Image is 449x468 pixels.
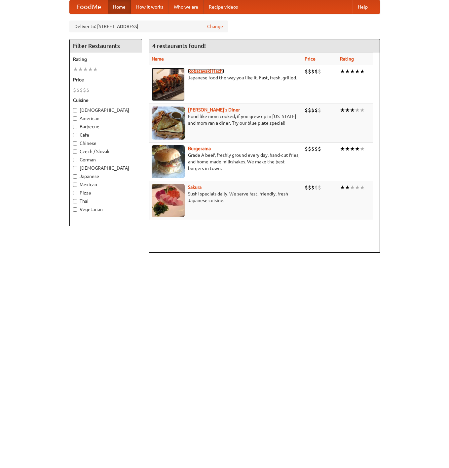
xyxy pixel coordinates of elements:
li: $ [311,184,315,191]
li: ★ [360,106,365,114]
li: ★ [350,145,355,152]
li: $ [318,68,321,75]
label: Pizza [73,190,138,196]
li: $ [315,145,318,152]
li: $ [315,68,318,75]
a: Robatayaki Hachi [188,68,224,74]
a: Who we are [168,0,204,14]
li: ★ [350,106,355,114]
a: Sakura [188,185,202,190]
label: American [73,115,138,122]
li: ★ [345,68,350,75]
label: Vegetarian [73,206,138,213]
input: Czech / Slovak [73,149,77,154]
li: ★ [355,145,360,152]
label: Cafe [73,132,138,138]
div: Deliver to: [STREET_ADDRESS] [69,21,228,32]
a: Burgerama [188,146,211,151]
li: $ [80,86,83,94]
li: ★ [355,68,360,75]
h5: Price [73,76,138,83]
label: Mexican [73,181,138,188]
li: $ [315,106,318,114]
input: Cafe [73,133,77,137]
label: Czech / Slovak [73,148,138,155]
p: Food like mom cooked, if you grew up in [US_STATE] and mom ran a diner. Try our blue plate special! [152,113,299,126]
li: ★ [83,66,88,73]
label: [DEMOGRAPHIC_DATA] [73,165,138,171]
label: [DEMOGRAPHIC_DATA] [73,107,138,113]
input: Pizza [73,191,77,195]
li: ★ [360,184,365,191]
a: Home [108,0,131,14]
h4: Filter Restaurants [70,39,142,53]
li: $ [311,106,315,114]
li: $ [86,86,90,94]
label: Thai [73,198,138,204]
li: ★ [355,106,360,114]
input: Barbecue [73,125,77,129]
label: Japanese [73,173,138,180]
input: Thai [73,199,77,203]
li: ★ [340,184,345,191]
li: ★ [350,184,355,191]
input: Japanese [73,174,77,179]
label: German [73,156,138,163]
li: ★ [93,66,98,73]
li: ★ [340,106,345,114]
li: $ [318,184,321,191]
a: [PERSON_NAME]'s Diner [188,107,240,112]
li: $ [308,106,311,114]
li: $ [311,145,315,152]
li: $ [311,68,315,75]
input: [DEMOGRAPHIC_DATA] [73,166,77,170]
a: Change [207,23,223,30]
li: ★ [360,145,365,152]
a: Recipe videos [204,0,243,14]
a: FoodMe [70,0,108,14]
img: burgerama.jpg [152,145,185,178]
li: $ [73,86,76,94]
li: $ [315,184,318,191]
li: ★ [345,184,350,191]
input: American [73,116,77,121]
p: Japanese food the way you like it. Fast, fresh, grilled. [152,74,299,81]
li: $ [76,86,80,94]
input: [DEMOGRAPHIC_DATA] [73,108,77,112]
a: Rating [340,56,354,62]
li: $ [305,68,308,75]
p: Grade A beef, freshly ground every day, hand-cut fries, and home-made milkshakes. We make the bes... [152,152,299,172]
ng-pluralize: 4 restaurants found! [152,43,206,49]
li: ★ [355,184,360,191]
li: ★ [88,66,93,73]
h5: Cuisine [73,97,138,104]
li: ★ [345,145,350,152]
a: Price [305,56,316,62]
input: Vegetarian [73,207,77,212]
li: $ [305,106,308,114]
li: ★ [360,68,365,75]
li: ★ [340,68,345,75]
img: sakura.jpg [152,184,185,217]
li: $ [308,184,311,191]
img: robatayaki.jpg [152,68,185,101]
li: ★ [340,145,345,152]
input: Mexican [73,183,77,187]
li: $ [305,145,308,152]
h5: Rating [73,56,138,63]
li: $ [308,145,311,152]
li: ★ [73,66,78,73]
li: ★ [350,68,355,75]
li: ★ [345,106,350,114]
li: $ [318,106,321,114]
a: How it works [131,0,168,14]
input: Chinese [73,141,77,146]
li: $ [308,68,311,75]
label: Barbecue [73,123,138,130]
li: ★ [78,66,83,73]
label: Chinese [73,140,138,147]
a: Name [152,56,164,62]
